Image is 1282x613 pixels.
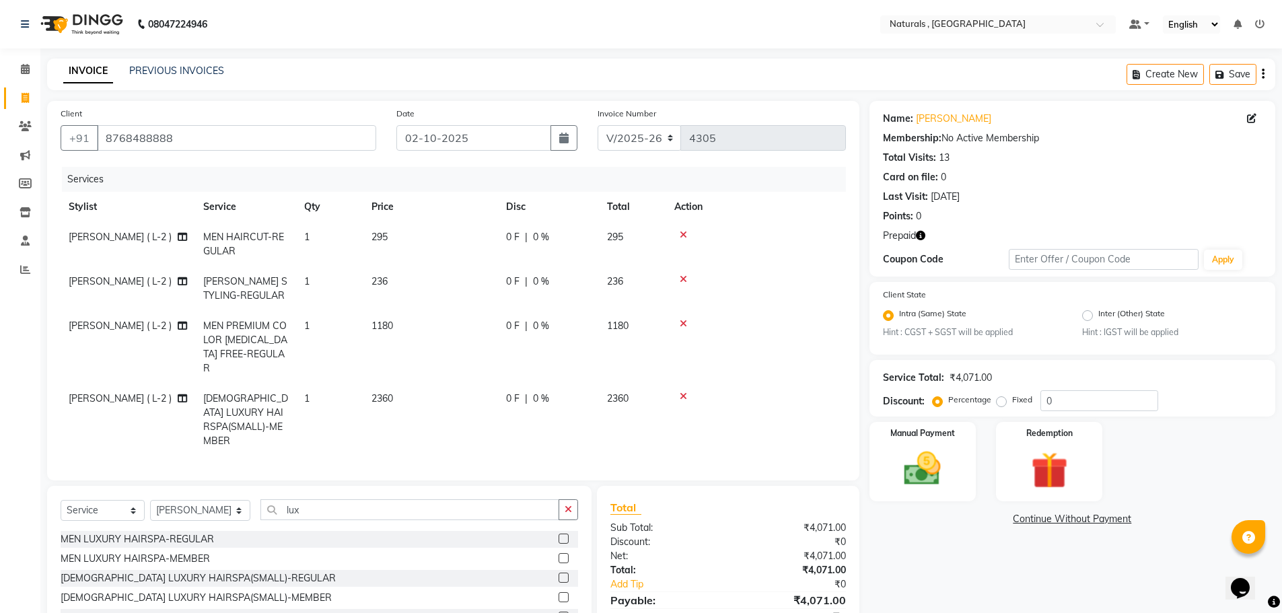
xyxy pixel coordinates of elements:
div: Net: [600,549,728,563]
span: | [525,230,528,244]
span: 236 [371,275,388,287]
label: Invoice Number [598,108,656,120]
img: _cash.svg [892,447,952,490]
iframe: chat widget [1225,559,1269,600]
input: Search or Scan [260,499,560,520]
th: Service [195,192,296,222]
label: Percentage [948,394,991,406]
div: Services [62,167,856,192]
span: [PERSON_NAME] ( L-2 ) [69,231,172,243]
button: Create New [1127,64,1204,85]
label: Redemption [1026,427,1073,439]
div: Coupon Code [883,252,1009,266]
th: Total [599,192,666,222]
label: Manual Payment [890,427,955,439]
span: 0 F [506,275,520,289]
button: +91 [61,125,98,151]
span: 295 [607,231,623,243]
a: [PERSON_NAME] [916,112,991,126]
span: MEN HAIRCUT-REGULAR [203,231,284,257]
label: Inter (Other) State [1098,308,1165,324]
span: [PERSON_NAME] ( L-2 ) [69,275,172,287]
input: Search by Name/Mobile/Email/Code [97,125,376,151]
div: [DEMOGRAPHIC_DATA] LUXURY HAIRSPA(SMALL)-MEMBER [61,591,332,605]
div: ₹4,071.00 [728,563,856,577]
div: ₹4,071.00 [950,371,992,385]
div: 0 [941,170,946,184]
span: MEN PREMIUM COLOR [MEDICAL_DATA] FREE-REGULAR [203,320,287,374]
div: [DEMOGRAPHIC_DATA] LUXURY HAIRSPA(SMALL)-REGULAR [61,571,336,585]
span: Prepaid [883,229,916,243]
button: Apply [1204,250,1242,270]
span: [PERSON_NAME] ( L-2 ) [69,320,172,332]
span: Total [610,501,641,515]
span: [DEMOGRAPHIC_DATA] LUXURY HAIRSPA(SMALL)-MEMBER [203,392,288,447]
span: 0 % [533,319,549,333]
span: 236 [607,275,623,287]
div: ₹0 [750,577,856,591]
div: Card on file: [883,170,938,184]
div: [DATE] [931,190,960,204]
div: ₹4,071.00 [728,592,856,608]
span: 0 F [506,392,520,406]
span: | [525,319,528,333]
label: Client [61,108,82,120]
div: Service Total: [883,371,944,385]
div: Discount: [600,535,728,549]
span: 295 [371,231,388,243]
label: Date [396,108,415,120]
div: Name: [883,112,913,126]
div: Membership: [883,131,941,145]
span: 0 F [506,230,520,244]
a: Continue Without Payment [872,512,1273,526]
span: [PERSON_NAME] ( L-2 ) [69,392,172,404]
small: Hint : CGST + SGST will be applied [883,326,1063,338]
b: 08047224946 [148,5,207,43]
input: Enter Offer / Coupon Code [1009,249,1199,270]
span: 0 % [533,275,549,289]
div: 0 [916,209,921,223]
span: 1180 [371,320,393,332]
a: PREVIOUS INVOICES [129,65,224,77]
div: MEN LUXURY HAIRSPA-MEMBER [61,552,210,566]
span: 2360 [607,392,629,404]
th: Action [666,192,846,222]
img: logo [34,5,127,43]
div: ₹4,071.00 [728,549,856,563]
span: 2360 [371,392,393,404]
span: 1 [304,392,310,404]
span: 0 % [533,392,549,406]
div: Sub Total: [600,521,728,535]
th: Stylist [61,192,195,222]
a: Add Tip [600,577,749,591]
span: 1 [304,320,310,332]
small: Hint : IGST will be applied [1082,326,1262,338]
label: Client State [883,289,926,301]
div: Total Visits: [883,151,936,165]
div: No Active Membership [883,131,1262,145]
div: ₹4,071.00 [728,521,856,535]
span: 0 % [533,230,549,244]
th: Price [363,192,498,222]
th: Disc [498,192,599,222]
label: Fixed [1012,394,1032,406]
button: Save [1209,64,1256,85]
span: 1 [304,275,310,287]
span: 0 F [506,319,520,333]
div: 13 [939,151,950,165]
div: Points: [883,209,913,223]
a: INVOICE [63,59,113,83]
div: Last Visit: [883,190,928,204]
span: [PERSON_NAME] STYLING-REGULAR [203,275,287,301]
div: MEN LUXURY HAIRSPA-REGULAR [61,532,214,546]
label: Intra (Same) State [899,308,966,324]
div: Total: [600,563,728,577]
span: 1 [304,231,310,243]
div: Payable: [600,592,728,608]
div: Discount: [883,394,925,408]
div: ₹0 [728,535,856,549]
span: | [525,275,528,289]
img: _gift.svg [1020,447,1079,493]
th: Qty [296,192,363,222]
span: | [525,392,528,406]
